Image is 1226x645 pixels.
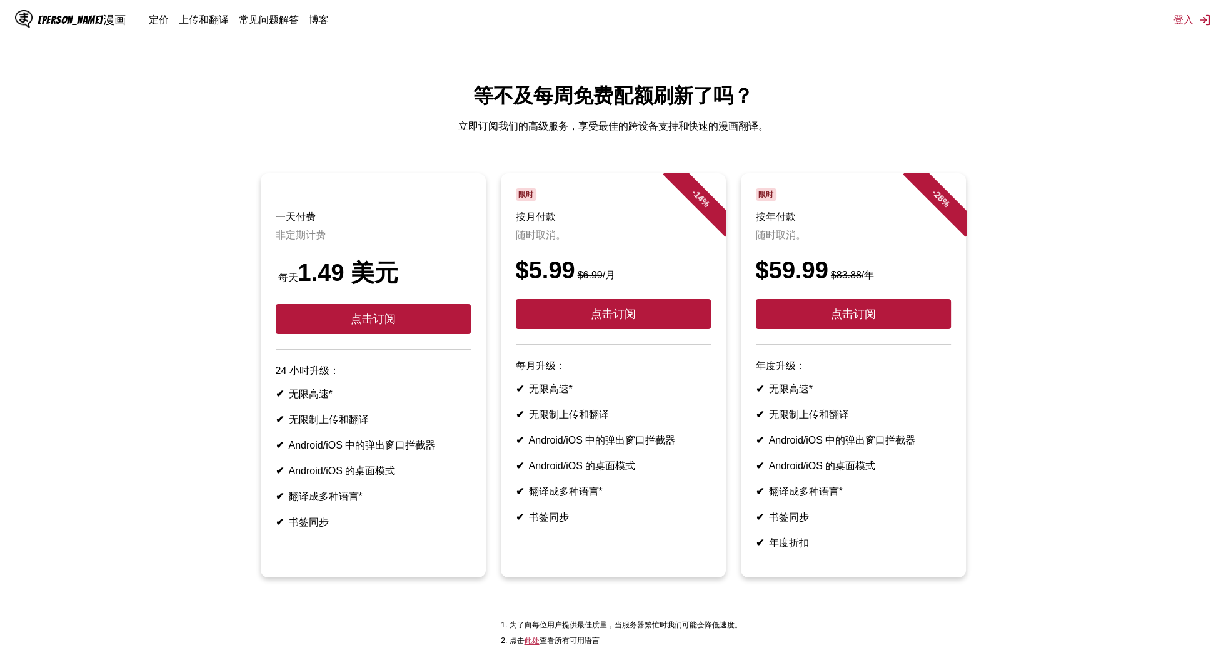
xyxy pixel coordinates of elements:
[769,537,809,548] font: 年度折扣
[932,190,946,203] font: 28
[756,486,764,497] font: ✔
[239,13,299,26] a: 常见问题解答
[351,313,396,325] font: 点击订阅
[831,308,876,320] font: 点击订阅
[831,270,862,280] font: $83.88
[769,512,809,522] font: 书签同步
[1198,14,1211,26] img: 登出
[516,486,524,497] font: ✔
[756,460,764,471] font: ✔
[298,260,399,286] font: 1.49 美元
[516,230,566,240] font: 随时取消。
[756,409,764,420] font: ✔
[516,299,711,329] button: 点击订阅
[769,435,916,445] font: Android/iOS 中的弹出窗口拦截器
[529,435,676,445] font: Android/iOS 中的弹出窗口拦截器
[525,636,540,645] font: 此处
[529,383,573,394] font: 无限高速*
[518,190,533,199] font: 限时
[690,188,699,197] font: -
[473,84,753,107] font: 等不及每周免费配额刷新了吗？
[529,486,603,497] font: 翻译成多种语言*
[38,14,126,26] font: [PERSON_NAME]漫画
[862,270,874,280] font: /年
[769,460,876,471] font: Android/iOS 的桌面模式
[289,414,369,425] font: 无限制上传和翻译
[516,460,524,471] font: ✔
[289,465,396,476] font: Android/iOS 的桌面模式
[756,257,828,283] font: $59.99
[1173,13,1193,26] font: 登入
[769,409,849,420] font: 无限制上传和翻译
[278,272,298,283] font: 每天
[1173,13,1211,27] button: 登入
[516,409,524,420] font: ✔
[289,491,363,502] font: 翻译成多种语言*
[149,13,169,26] a: 定价
[516,360,566,371] font: 每月升级：
[756,230,806,240] font: 随时取消。
[289,389,333,399] font: 无限高速*
[15,10,149,30] a: IsManga 标志[PERSON_NAME]漫画
[309,13,329,26] a: 博客
[289,517,329,527] font: 书签同步
[276,440,284,450] font: ✔
[540,636,600,645] font: 查看所有可用语言
[15,10,33,28] img: IsManga 标志
[276,414,284,425] font: ✔
[179,13,229,26] a: 上传和翻译
[930,188,939,197] font: -
[756,512,764,522] font: ✔
[276,365,339,376] font: 24 小时升级：
[756,211,796,222] font: 按年付款
[939,196,952,209] font: %
[516,257,575,283] font: $5.99
[529,409,609,420] font: 无限制上传和翻译
[525,636,540,645] a: 可用语言
[516,211,556,222] font: 按月付款
[756,537,764,548] font: ✔
[516,383,524,394] font: ✔
[578,270,603,280] font: $6.99
[756,383,764,394] font: ✔
[458,121,768,131] font: 立即订阅我们的高级服务，享受最佳的跨设备支持和快速的漫画翻译。
[756,360,806,371] font: 年度升级：
[516,512,524,522] font: ✔
[276,465,284,476] font: ✔
[529,460,636,471] font: Android/iOS 的桌面模式
[510,621,742,629] font: 为了向每位用户提供最佳质量，当服务器繁忙时我们可能会降低速度。
[276,517,284,527] font: ✔
[603,270,615,280] font: /月
[276,304,471,334] button: 点击订阅
[756,299,951,329] button: 点击订阅
[591,308,636,320] font: 点击订阅
[276,491,284,502] font: ✔
[289,440,436,450] font: Android/iOS 中的弹出窗口拦截器
[276,389,284,399] font: ✔
[758,190,773,199] font: 限时
[510,636,525,645] font: 点击
[769,486,843,497] font: 翻译成多种语言*
[756,435,764,445] font: ✔
[516,435,524,445] font: ✔
[276,230,326,240] font: 非定期计费
[276,211,316,222] font: 一天付费
[529,512,569,522] font: 书签同步
[692,190,706,203] font: 14
[699,196,711,209] font: %
[769,383,813,394] font: 无限高速*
